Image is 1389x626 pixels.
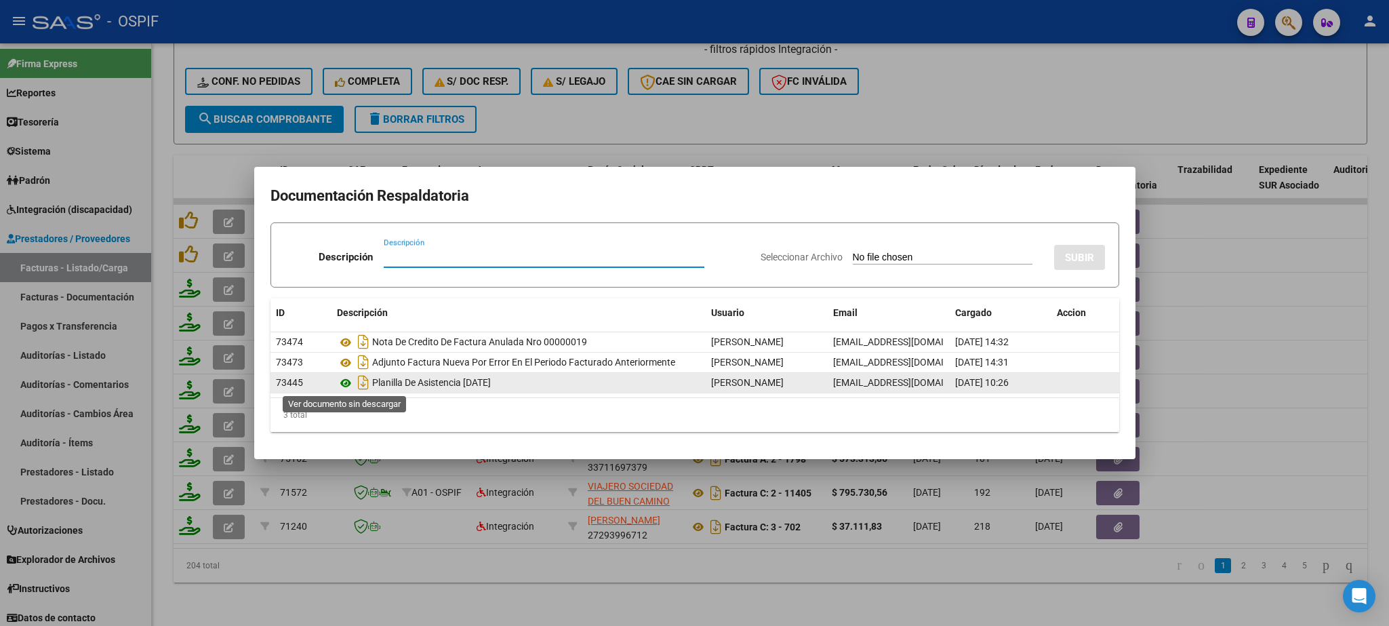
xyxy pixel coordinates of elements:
span: [EMAIL_ADDRESS][DOMAIN_NAME] [833,336,984,347]
span: 73473 [276,357,303,368]
span: [DATE] 14:31 [955,357,1009,368]
datatable-header-cell: Accion [1051,298,1119,328]
span: Descripción [337,307,388,318]
span: ID [276,307,285,318]
datatable-header-cell: Cargado [950,298,1051,328]
span: [PERSON_NAME] [711,357,784,368]
span: [EMAIL_ADDRESS][DOMAIN_NAME] [833,357,984,368]
span: [EMAIL_ADDRESS][DOMAIN_NAME] [833,377,984,388]
div: Planilla De Asistencia [DATE] [337,372,700,393]
span: [DATE] 10:26 [955,377,1009,388]
span: 73474 [276,336,303,347]
datatable-header-cell: Descripción [331,298,706,328]
datatable-header-cell: Usuario [706,298,828,328]
span: 73445 [276,377,303,388]
h2: Documentación Respaldatoria [270,183,1119,209]
button: SUBIR [1054,245,1105,270]
span: Accion [1057,307,1086,318]
span: SUBIR [1065,252,1094,264]
i: Descargar documento [355,372,372,393]
span: Usuario [711,307,744,318]
i: Descargar documento [355,351,372,373]
span: Cargado [955,307,992,318]
datatable-header-cell: Email [828,298,950,328]
i: Descargar documento [355,331,372,353]
div: Nota De Credito De Factura Anulada Nro 00000019 [337,331,700,353]
datatable-header-cell: ID [270,298,331,328]
span: Seleccionar Archivo [761,252,843,262]
span: [DATE] 14:32 [955,336,1009,347]
div: Adjunto Factura Nueva Por Error En El Periodo Facturado Anteriormente [337,351,700,373]
div: Open Intercom Messenger [1343,580,1375,612]
p: Descripción [319,250,373,265]
span: [PERSON_NAME] [711,336,784,347]
span: [PERSON_NAME] [711,377,784,388]
div: 3 total [270,398,1119,432]
span: Email [833,307,858,318]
